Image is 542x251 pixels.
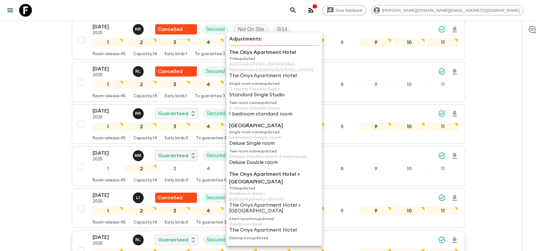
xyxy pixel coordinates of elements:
[93,80,124,89] div: 1
[193,38,224,47] div: 4
[427,80,458,89] div: 11
[133,110,145,115] span: Roland Rau
[360,207,391,215] div: 9
[196,178,227,183] p: To guarantee: 0
[195,52,225,57] p: To guarantee: 3
[438,152,446,159] svg: Synced Successfully
[158,68,183,75] p: Cancelled
[165,220,188,225] p: Early birds: 0
[287,4,299,17] button: search adventures
[229,221,319,227] p: Radisson Red
[133,178,157,183] p: Capacity: 14
[93,73,128,78] p: 2025
[360,165,391,173] div: 9
[229,100,319,105] p: Twin room name updated
[159,80,190,89] div: 3
[229,154,319,159] p: Deluxe Double room 2 twin beds
[206,68,225,75] p: Secured
[155,24,197,34] div: Flash Pack cancellation
[195,94,225,99] p: To guarantee: 3
[93,23,128,31] p: [DATE]
[427,38,458,47] div: 11
[196,220,227,225] p: To guarantee: 3
[133,52,157,57] p: Capacity: 14
[165,94,187,99] p: Early birds: 1
[193,122,224,131] div: 4
[133,152,145,157] span: Mandla Mthembu
[93,31,128,36] p: 2025
[229,86,319,92] p: 2 rooms Double Suite
[394,165,425,173] div: 10
[451,236,458,244] svg: Download Onboarding
[158,236,188,244] p: Guaranteed
[229,129,319,135] p: Single room name updated
[332,8,366,13] span: Give feedback
[158,26,183,33] p: Cancelled
[206,26,225,33] p: Secured
[394,207,425,215] div: 10
[135,153,141,158] p: M M
[159,38,190,47] div: 3
[277,26,287,33] p: 0 / 14
[327,165,358,173] div: 8
[165,136,188,141] p: Early birds: 0
[451,110,458,118] svg: Download Onboarding
[438,194,446,202] svg: Synced Successfully
[93,149,128,157] p: [DATE]
[93,38,124,47] div: 1
[327,122,358,131] div: 8
[229,35,319,43] p: Adjustments:
[379,8,523,13] span: [PERSON_NAME][DOMAIN_NAME][EMAIL_ADDRESS][DOMAIN_NAME]
[155,66,197,77] div: Flash Pack cancellation
[158,152,188,159] p: Guaranteed
[159,165,190,173] div: 3
[93,115,128,120] p: 2025
[229,191,319,202] p: Radisson Red > [GEOGRAPHIC_DATA]
[126,165,157,173] div: 2
[229,92,319,98] p: Standard Single Studio
[135,111,141,116] p: R R
[158,194,183,202] p: Cancelled
[165,52,187,57] p: Early birds: 1
[133,68,145,73] span: Rabata Legend Mpatamali
[274,24,291,34] div: Trip Fill
[207,236,226,244] p: Secured
[427,165,458,173] div: 11
[229,48,319,56] p: The Onyx Apartment Hotel
[229,122,319,129] p: [GEOGRAPHIC_DATA]
[229,73,319,78] p: The Onyx Apartment Hotel
[126,38,157,47] div: 2
[229,235,319,240] p: Description updated
[229,216,319,221] p: Start location updated
[360,122,391,131] div: 9
[438,68,446,75] svg: Synced Successfully
[427,122,458,131] div: 11
[229,202,319,214] p: The Onyx Apartment Hotel > [GEOGRAPHIC_DATA]
[451,26,458,33] svg: Download Onboarding
[193,207,224,215] div: 4
[133,94,157,99] p: Capacity: 14
[229,149,319,154] p: Twin room name updated
[4,4,17,17] button: menu
[159,122,190,131] div: 3
[229,159,319,165] p: Deluxe Double room
[438,26,446,33] svg: Synced Successfully
[360,80,391,89] div: 9
[93,191,128,199] p: [DATE]
[229,186,319,191] p: Title updated
[327,80,358,89] div: 8
[126,80,157,89] div: 2
[93,94,126,99] p: Room release: 45
[135,69,141,74] p: R L
[327,207,358,215] div: 8
[427,207,458,215] div: 11
[133,136,157,141] p: Capacity: 14
[327,38,358,47] div: 8
[93,122,124,131] div: 1
[394,80,425,89] div: 10
[438,110,446,117] svg: Synced Successfully
[159,207,190,215] div: 3
[229,105,319,111] p: 2 rooms Double Suite
[93,65,128,73] p: [DATE]
[238,26,264,33] p: Not On Site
